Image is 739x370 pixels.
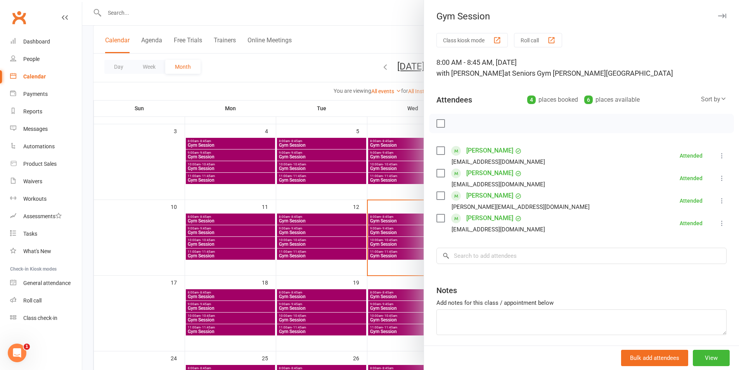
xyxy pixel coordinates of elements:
[527,96,536,104] div: 4
[23,196,47,202] div: Workouts
[10,120,82,138] a: Messages
[10,243,82,260] a: What's New
[23,213,62,219] div: Assessments
[527,94,578,105] div: places booked
[514,33,562,47] button: Roll call
[452,179,545,189] div: [EMAIL_ADDRESS][DOMAIN_NAME]
[23,91,48,97] div: Payments
[680,153,703,158] div: Attended
[584,96,593,104] div: 6
[436,285,457,296] div: Notes
[10,138,82,155] a: Automations
[680,221,703,226] div: Attended
[466,167,513,179] a: [PERSON_NAME]
[10,274,82,292] a: General attendance kiosk mode
[436,248,727,264] input: Search to add attendees
[23,126,48,132] div: Messages
[436,57,727,79] div: 8:00 AM - 8:45 AM, [DATE]
[10,33,82,50] a: Dashboard
[693,350,730,366] button: View
[8,344,26,362] iframe: Intercom live chat
[680,198,703,203] div: Attended
[23,161,57,167] div: Product Sales
[10,190,82,208] a: Workouts
[10,173,82,190] a: Waivers
[23,143,55,149] div: Automations
[436,94,472,105] div: Attendees
[23,248,51,254] div: What's New
[452,202,590,212] div: [PERSON_NAME][EMAIL_ADDRESS][DOMAIN_NAME]
[452,157,545,167] div: [EMAIL_ADDRESS][DOMAIN_NAME]
[10,68,82,85] a: Calendar
[9,8,29,27] a: Clubworx
[24,344,30,350] span: 1
[10,50,82,68] a: People
[10,309,82,327] a: Class kiosk mode
[23,297,42,304] div: Roll call
[680,175,703,181] div: Attended
[10,208,82,225] a: Assessments
[23,73,46,80] div: Calendar
[466,189,513,202] a: [PERSON_NAME]
[436,33,508,47] button: Class kiosk mode
[436,69,504,77] span: with [PERSON_NAME]
[10,225,82,243] a: Tasks
[23,280,71,286] div: General attendance
[23,178,42,184] div: Waivers
[10,103,82,120] a: Reports
[10,155,82,173] a: Product Sales
[466,212,513,224] a: [PERSON_NAME]
[466,144,513,157] a: [PERSON_NAME]
[621,350,688,366] button: Bulk add attendees
[504,69,673,77] span: at Seniors Gym [PERSON_NAME][GEOGRAPHIC_DATA]
[10,292,82,309] a: Roll call
[701,94,727,104] div: Sort by
[436,298,727,307] div: Add notes for this class / appointment below
[10,85,82,103] a: Payments
[452,224,545,235] div: [EMAIL_ADDRESS][DOMAIN_NAME]
[584,94,640,105] div: places available
[23,231,37,237] div: Tasks
[23,315,57,321] div: Class check-in
[23,108,42,115] div: Reports
[23,56,40,62] div: People
[424,11,739,22] div: Gym Session
[23,38,50,45] div: Dashboard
